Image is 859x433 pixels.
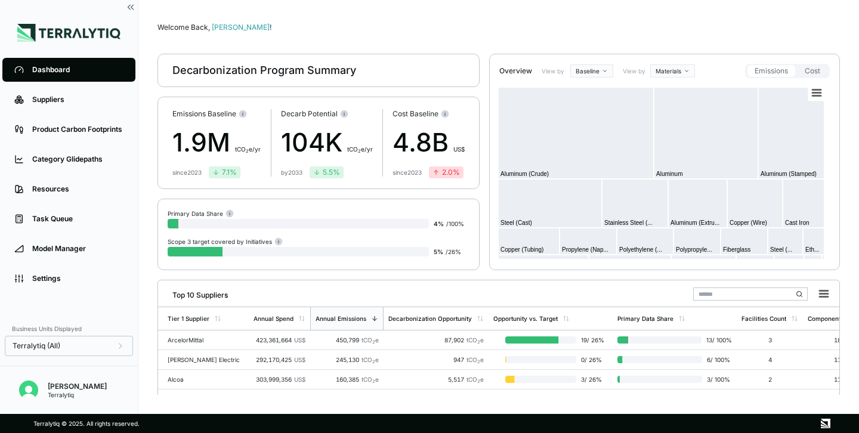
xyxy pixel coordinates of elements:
text: Steel (... [770,246,792,253]
sub: 2 [477,379,480,384]
text: Copper (Tubing) [500,246,543,253]
span: 6 / 100 % [702,356,732,363]
text: Stainless Steel (... [604,219,653,226]
div: 2 [741,376,798,383]
sub: 2 [477,359,480,364]
div: 3 [741,336,798,344]
text: Polypropyle... [676,246,712,253]
span: / 100 % [446,220,464,227]
div: 5,517 [388,376,484,383]
span: tCO e [361,376,379,383]
div: Suppliers [32,95,123,104]
div: 87,902 [388,336,484,344]
div: 2.0 % [432,168,460,177]
span: tCO e [466,336,484,344]
div: Task Queue [32,214,123,224]
button: Open user button [14,376,43,404]
span: 4 % [434,220,444,227]
span: tCO e [466,376,484,383]
text: Steel (Cast) [500,219,532,226]
span: tCO e [466,356,484,363]
span: 3 / 100 % [702,376,732,383]
div: 423,361,664 [254,336,305,344]
span: Terralytiq (All) [13,341,60,351]
div: 947 [388,356,484,363]
div: 245,130 [315,356,379,363]
div: Annual Spend [254,315,293,322]
div: Facilities Count [741,315,786,322]
div: Terralytiq [48,391,107,398]
span: 3 / 26 % [576,376,608,383]
text: Polyethylene (... [619,246,662,253]
div: Resources [32,184,123,194]
div: 4 [741,356,798,363]
span: 5 % [434,248,443,255]
div: by 2033 [281,169,302,176]
div: 450,799 [315,336,379,344]
text: Aluminum (Stamped) [761,171,817,177]
img: Logo [17,24,120,42]
sub: 2 [246,149,249,154]
img: Riley Dean [19,381,38,400]
span: 0 / 26 % [576,356,608,363]
div: 303,999,356 [254,376,305,383]
text: Eth... [805,246,819,253]
text: Aluminum [656,171,682,177]
button: Baseline [570,64,613,78]
div: 292,170,425 [254,356,305,363]
div: since 2023 [172,169,202,176]
div: 5.5 % [313,168,340,177]
text: Cast Iron [785,219,809,226]
div: Cost Baseline [393,109,465,119]
sub: 2 [477,339,480,345]
div: Alcoa [168,376,244,383]
div: Opportunity vs. Target [493,315,558,322]
div: Top 10 Suppliers [163,286,228,300]
div: 7.1 % [212,168,237,177]
span: Materials [656,67,681,75]
div: since 2023 [393,169,422,176]
div: Decarbonization Opportunity [388,315,472,322]
div: Category Glidepaths [32,154,123,164]
text: Aluminum (Extru... [670,219,719,226]
span: tCO e [361,356,379,363]
text: Propylene (Nap... [562,246,608,253]
div: Emissions Baseline [172,109,261,119]
label: View by [623,67,645,75]
span: tCO e [361,336,379,344]
div: Component Count [808,315,859,322]
sub: 2 [358,149,361,154]
span: Baseline [576,67,600,75]
sub: 2 [372,379,375,384]
div: [PERSON_NAME] Electric [168,356,244,363]
div: Dashboard [32,65,123,75]
span: US$ [294,336,305,344]
div: Welcome Back, [157,23,840,32]
div: Decarbonization Program Summary [172,63,356,78]
span: US$ [294,376,305,383]
div: Scope 3 target covered by Initiatives [168,237,283,246]
div: 160,385 [315,376,379,383]
span: US$ [453,146,465,153]
button: Cost [798,65,827,77]
div: [PERSON_NAME] [48,382,107,391]
div: Settings [32,274,123,283]
span: 19 / 26 % [576,336,608,344]
span: [PERSON_NAME] [212,23,271,32]
div: Decarb Potential [281,109,373,119]
div: 1.9M [172,123,261,162]
div: Tier 1 Supplier [168,315,209,322]
text: Copper (Wire) [730,219,767,226]
span: / 26 % [446,248,461,255]
div: Annual Emissions [316,315,366,322]
div: 104K [281,123,373,162]
text: Fiberglass [723,246,750,253]
span: t CO e/yr [347,146,373,153]
span: ! [270,23,271,32]
div: Business Units Displayed [5,321,133,336]
div: Model Manager [32,244,123,253]
div: Primary Data Share [617,315,673,322]
span: t CO e/yr [235,146,261,153]
div: Primary Data Share [168,209,234,218]
sub: 2 [372,359,375,364]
